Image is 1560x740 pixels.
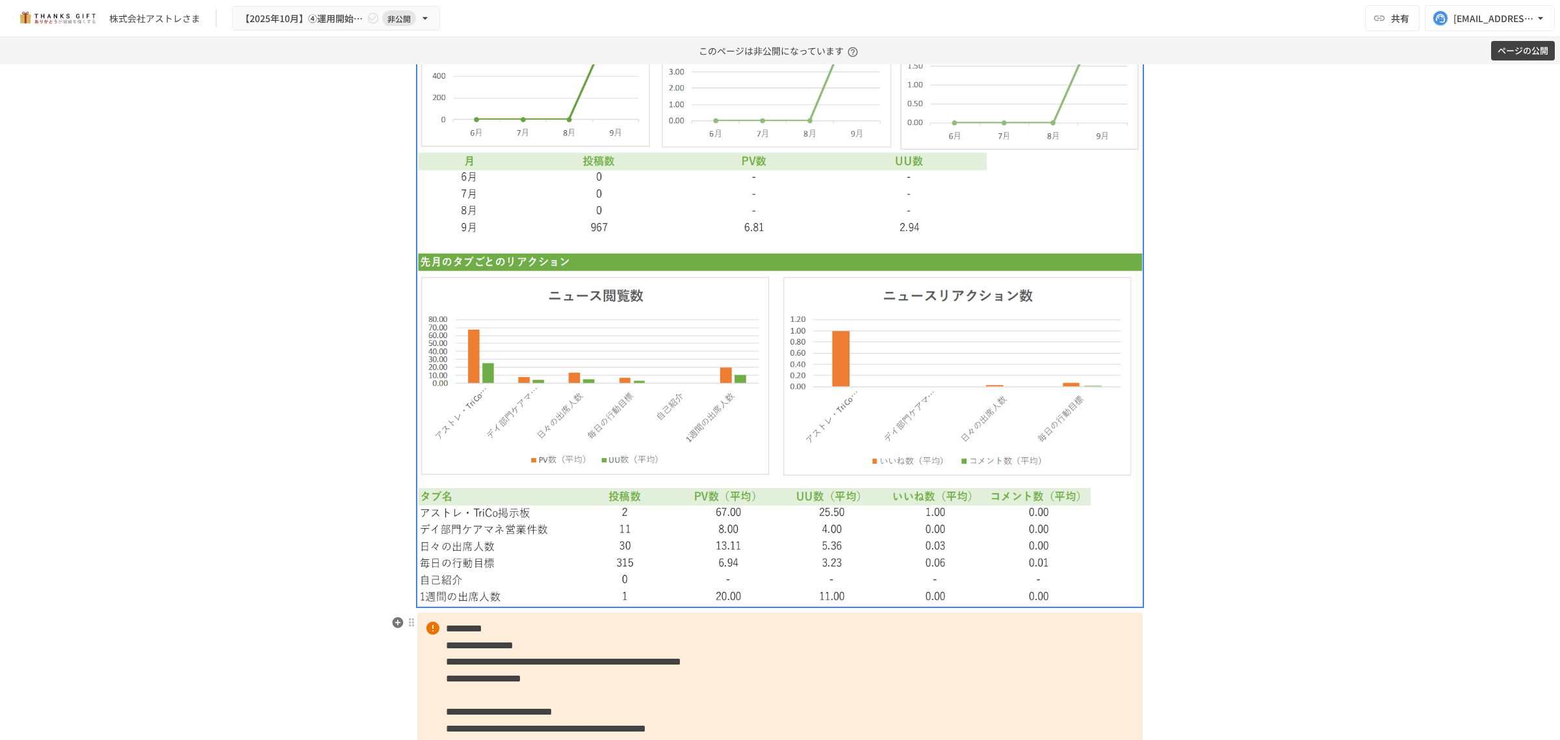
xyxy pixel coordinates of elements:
[240,10,364,27] span: 【2025年10月】④運用開始後1回目 振り返りMTG
[109,12,200,25] div: 株式会社アストレさま
[1425,5,1555,31] button: [EMAIL_ADDRESS][DOMAIN_NAME]
[1391,11,1409,25] span: 共有
[1453,10,1534,27] div: [EMAIL_ADDRESS][DOMAIN_NAME]
[1365,5,1420,31] button: 共有
[699,37,862,64] p: このページは非公開になっています
[382,12,416,25] span: 非公開
[16,8,99,29] img: mMP1OxWUAhQbsRWCurg7vIHe5HqDpP7qZo7fRoNLXQh
[1491,41,1555,61] button: ページの公開
[232,6,440,31] button: 【2025年10月】④運用開始後1回目 振り返りMTG非公開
